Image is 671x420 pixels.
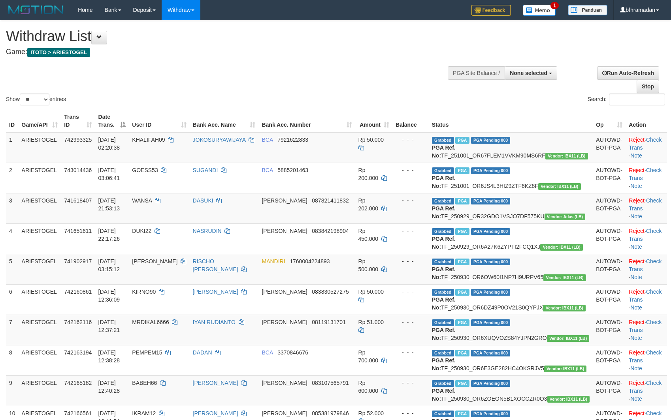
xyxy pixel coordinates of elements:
span: 743014436 [64,167,92,173]
td: AUTOWD-BOT-PGA [593,375,626,406]
span: Grabbed [432,137,454,144]
span: [DATE] 12:37:21 [98,319,120,333]
a: Check Trans [629,197,662,212]
a: Reject [629,258,645,264]
span: 1 [550,2,559,9]
a: Reject [629,197,645,204]
th: Bank Acc. Number: activate to sort column ascending [258,110,355,132]
span: Marked by bfhtanisha [455,167,469,174]
th: ID [6,110,19,132]
span: Copy 5885201463 to clipboard [277,167,308,173]
span: [DATE] 02:20:38 [98,137,120,151]
span: PGA Pending [471,198,511,204]
b: PGA Ref. No: [432,327,456,341]
a: Note [630,183,642,189]
b: PGA Ref. No: [432,357,456,371]
span: Vendor URL: https://dashboard.q2checkout.com/secure [547,396,590,403]
span: 742993325 [64,137,92,143]
span: Marked by bfhtanisha [455,137,469,144]
span: Rp 51.000 [358,319,384,325]
td: 4 [6,223,19,254]
td: ARIESTOGEL [19,254,61,284]
b: PGA Ref. No: [432,236,456,250]
span: Rp 500.000 [358,258,379,272]
span: 741902917 [64,258,92,264]
td: ARIESTOGEL [19,223,61,254]
a: Note [630,365,642,371]
h4: Game: [6,48,439,56]
span: ITOTO > ARIESTOGEL [27,48,90,57]
span: Rp 50.000 [358,137,384,143]
span: Grabbed [432,380,454,387]
span: Grabbed [432,411,454,417]
a: IYAN RUDIANTO [193,319,236,325]
th: Trans ID: activate to sort column ascending [61,110,95,132]
span: PGA Pending [471,289,511,296]
span: Marked by bfhbrian [455,259,469,265]
span: Rp 202.000 [358,197,379,212]
label: Search: [588,94,665,105]
span: [DATE] 12:36:09 [98,289,120,303]
a: Check Trans [629,349,662,364]
span: 742162116 [64,319,92,325]
span: Marked by bfhbram [455,411,469,417]
div: - - - [396,197,426,204]
span: WANSA [132,197,152,204]
span: BABEH66 [132,380,157,386]
span: Rp 52.000 [358,410,384,416]
b: PGA Ref. No: [432,205,456,219]
span: Copy 3370846676 to clipboard [277,349,308,356]
td: 1 [6,132,19,163]
span: None selected [510,70,547,76]
a: [PERSON_NAME] [193,410,238,416]
button: None selected [505,66,557,80]
td: TF_250930_OR6DZ49P0OV21S0QYPJX [429,284,593,315]
div: - - - [396,136,426,144]
a: Check Trans [629,380,662,394]
td: TF_250930_OR6XUQVOZS84YJPN2GRO [429,315,593,345]
span: Vendor URL: https://dashboard.q2checkout.com/secure [540,244,583,251]
a: RISCHO [PERSON_NAME] [193,258,238,272]
b: PGA Ref. No: [432,266,456,280]
img: Feedback.jpg [471,5,511,16]
span: IKRAM12 [132,410,156,416]
div: - - - [396,379,426,387]
a: Reject [629,380,645,386]
span: 742166561 [64,410,92,416]
span: BCA [262,349,273,356]
a: Check Trans [629,228,662,242]
td: ARIESTOGEL [19,193,61,223]
a: Note [630,335,642,341]
td: · · [626,254,667,284]
span: Marked by bfhtanisha [455,228,469,235]
span: Grabbed [432,319,454,326]
a: Reject [629,137,645,143]
span: PEMPEM15 [132,349,162,356]
span: PGA Pending [471,167,511,174]
span: [DATE] 12:38:28 [98,349,120,364]
span: KIRNO90 [132,289,156,295]
td: TF_250930_OR6OW60I1NP7H9URPV65 [429,254,593,284]
td: ARIESTOGEL [19,375,61,406]
span: Grabbed [432,259,454,265]
a: Check Trans [629,289,662,303]
td: TF_250930_OR6E3GE282HC4OKSRJV5 [429,345,593,375]
span: BCA [262,137,273,143]
span: 742160861 [64,289,92,295]
td: ARIESTOGEL [19,315,61,345]
a: Reject [629,228,645,234]
span: 742165182 [64,380,92,386]
td: AUTOWD-BOT-PGA [593,132,626,163]
div: - - - [396,409,426,417]
span: [PERSON_NAME] [262,319,307,325]
td: TF_251001_OR6JS4L3HIZ9ZTF6KZ8F [429,163,593,193]
b: PGA Ref. No: [432,296,456,311]
a: DADAN [193,349,212,356]
span: Rp 700.000 [358,349,379,364]
a: Note [630,274,642,280]
span: Grabbed [432,289,454,296]
span: [PERSON_NAME] [262,197,307,204]
td: · · [626,345,667,375]
td: AUTOWD-BOT-PGA [593,193,626,223]
span: Rp 600.000 [358,380,379,394]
